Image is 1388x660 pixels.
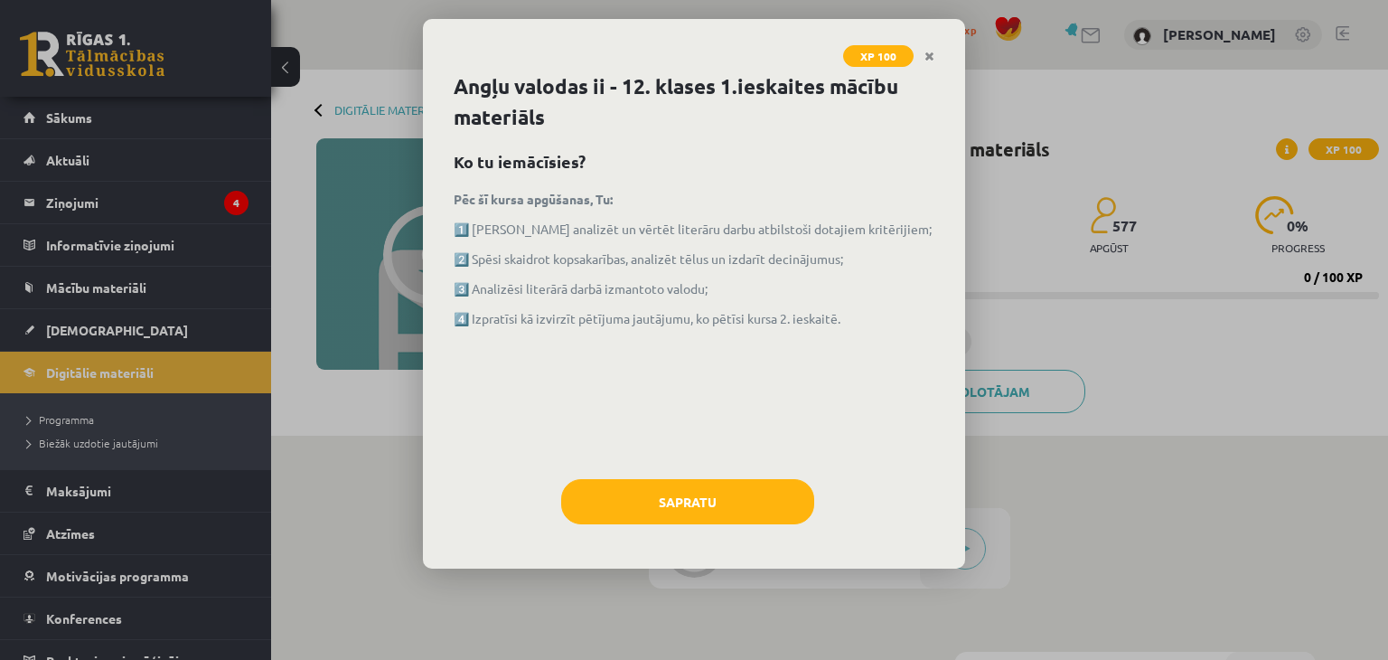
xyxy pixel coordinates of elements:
[454,191,613,207] strong: Pēc šī kursa apgūšanas, Tu:
[454,220,934,239] p: 1️⃣ [PERSON_NAME] analizēt un vērtēt literāru darbu atbilstoši dotajiem kritērijiem;
[454,309,934,328] p: 4️⃣ Izpratīsi kā izvirzīt pētījuma jautājumu, ko pētīsi kursa 2. ieskaitē.
[454,250,934,269] p: 2️⃣ Spēsi skaidrot kopsakarības, analizēt tēlus un izdarīt decinājumus;
[454,279,934,298] p: 3️⃣ Analizēsi literārā darbā izmantoto valodu;
[561,479,814,524] button: Sapratu
[843,45,914,67] span: XP 100
[454,71,934,133] h1: Angļu valodas ii - 12. klases 1.ieskaites mācību materiāls
[914,39,945,74] a: Close
[454,149,934,174] h2: Ko tu iemācīsies?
